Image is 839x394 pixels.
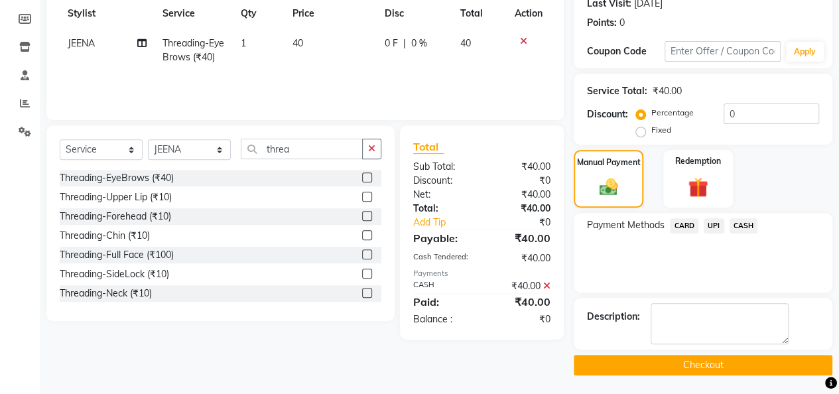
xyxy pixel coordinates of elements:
[403,216,495,230] a: Add Tip
[403,294,482,310] div: Paid:
[482,188,560,202] div: ₹40.00
[403,279,482,293] div: CASH
[60,210,171,224] div: Threading-Forehead (₹10)
[60,171,174,185] div: Threading-EyeBrows (₹40)
[587,44,665,58] div: Coupon Code
[403,160,482,174] div: Sub Total:
[730,218,758,233] span: CASH
[587,310,640,324] div: Description:
[292,37,303,49] span: 40
[460,37,471,49] span: 40
[60,229,150,243] div: Threading-Chin (₹10)
[403,230,482,246] div: Payable:
[786,42,824,62] button: Apply
[619,16,625,30] div: 0
[60,287,152,300] div: Threading-Neck (₹10)
[482,294,560,310] div: ₹40.00
[587,84,647,98] div: Service Total:
[403,174,482,188] div: Discount:
[665,41,781,62] input: Enter Offer / Coupon Code
[670,218,698,233] span: CARD
[594,176,624,198] img: _cash.svg
[413,140,444,154] span: Total
[587,16,617,30] div: Points:
[162,37,224,63] span: Threading-EyeBrows (₹40)
[482,251,560,265] div: ₹40.00
[411,36,427,50] span: 0 %
[482,312,560,326] div: ₹0
[60,190,172,204] div: Threading-Upper Lip (₹10)
[651,124,671,136] label: Fixed
[495,216,560,230] div: ₹0
[403,36,406,50] span: |
[651,107,694,119] label: Percentage
[60,248,174,262] div: Threading-Full Face (₹100)
[68,37,95,49] span: JEENA
[482,279,560,293] div: ₹40.00
[403,188,482,202] div: Net:
[482,174,560,188] div: ₹0
[574,355,832,375] button: Checkout
[682,175,714,200] img: _gift.svg
[587,107,628,121] div: Discount:
[385,36,398,50] span: 0 F
[482,202,560,216] div: ₹40.00
[413,268,550,279] div: Payments
[60,267,169,281] div: Threading-SideLock (₹10)
[482,160,560,174] div: ₹40.00
[403,251,482,265] div: Cash Tendered:
[675,155,721,167] label: Redemption
[587,218,665,232] span: Payment Methods
[482,230,560,246] div: ₹40.00
[653,84,682,98] div: ₹40.00
[241,139,363,159] input: Search or Scan
[577,157,641,168] label: Manual Payment
[403,202,482,216] div: Total:
[241,37,246,49] span: 1
[403,312,482,326] div: Balance :
[704,218,724,233] span: UPI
